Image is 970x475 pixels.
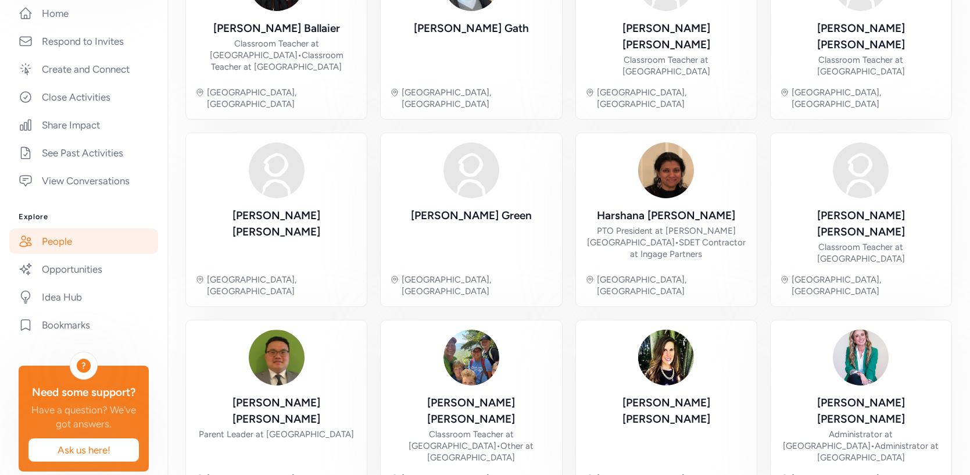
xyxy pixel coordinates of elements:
[443,142,499,198] img: Avatar
[780,395,942,427] div: [PERSON_NAME] [PERSON_NAME]
[585,395,747,427] div: [PERSON_NAME] [PERSON_NAME]
[675,237,679,248] span: •
[77,359,91,373] div: ?
[298,50,302,60] span: •
[9,312,158,338] a: Bookmarks
[207,274,357,297] div: [GEOGRAPHIC_DATA], [GEOGRAPHIC_DATA]
[28,384,139,401] div: Need some support?
[38,443,130,457] span: Ask us here!
[9,256,158,282] a: Opportunities
[780,54,942,77] div: Classroom Teacher at [GEOGRAPHIC_DATA]
[780,241,942,265] div: Classroom Teacher at [GEOGRAPHIC_DATA]
[638,330,694,385] img: Avatar
[9,112,158,138] a: Share Impact
[199,428,354,440] div: Parent Leader at [GEOGRAPHIC_DATA]
[28,438,139,462] button: Ask us here!
[249,142,305,198] img: Avatar
[249,330,305,385] img: Avatar
[833,330,889,385] img: Avatar
[390,395,552,427] div: [PERSON_NAME] [PERSON_NAME]
[195,38,357,73] div: Classroom Teacher at [GEOGRAPHIC_DATA] Classroom Teacher at [GEOGRAPHIC_DATA]
[9,228,158,254] a: People
[9,84,158,110] a: Close Activities
[585,54,747,77] div: Classroom Teacher at [GEOGRAPHIC_DATA]
[833,142,889,198] img: Avatar
[402,87,552,110] div: [GEOGRAPHIC_DATA], [GEOGRAPHIC_DATA]
[414,20,529,37] div: [PERSON_NAME] Gath
[597,274,747,297] div: [GEOGRAPHIC_DATA], [GEOGRAPHIC_DATA]
[213,20,340,37] div: [PERSON_NAME] Ballaier
[28,403,139,431] div: Have a question? We've got answers.
[780,428,942,463] div: Administrator at [GEOGRAPHIC_DATA] Administrator at [GEOGRAPHIC_DATA]
[195,395,357,427] div: [PERSON_NAME] [PERSON_NAME]
[597,208,735,224] div: Harshana [PERSON_NAME]
[19,212,149,222] h3: Explore
[780,208,942,240] div: [PERSON_NAME] [PERSON_NAME]
[443,330,499,385] img: Avatar
[496,441,500,451] span: •
[402,274,552,297] div: [GEOGRAPHIC_DATA], [GEOGRAPHIC_DATA]
[9,284,158,310] a: Idea Hub
[9,56,158,82] a: Create and Connect
[585,20,747,53] div: [PERSON_NAME] [PERSON_NAME]
[390,428,552,463] div: Classroom Teacher at [GEOGRAPHIC_DATA] Other at [GEOGRAPHIC_DATA]
[411,208,532,224] div: [PERSON_NAME] Green
[780,20,942,53] div: [PERSON_NAME] [PERSON_NAME]
[585,225,747,260] div: PTO President at [PERSON_NAME][GEOGRAPHIC_DATA] SDET Contractor at Ingage Partners
[9,1,158,26] a: Home
[792,274,942,297] div: [GEOGRAPHIC_DATA], [GEOGRAPHIC_DATA]
[9,140,158,166] a: See Past Activities
[792,87,942,110] div: [GEOGRAPHIC_DATA], [GEOGRAPHIC_DATA]
[9,28,158,54] a: Respond to Invites
[207,87,357,110] div: [GEOGRAPHIC_DATA], [GEOGRAPHIC_DATA]
[597,87,747,110] div: [GEOGRAPHIC_DATA], [GEOGRAPHIC_DATA]
[195,208,357,240] div: [PERSON_NAME] [PERSON_NAME]
[871,441,875,451] span: •
[638,142,694,198] img: Avatar
[9,168,158,194] a: View Conversations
